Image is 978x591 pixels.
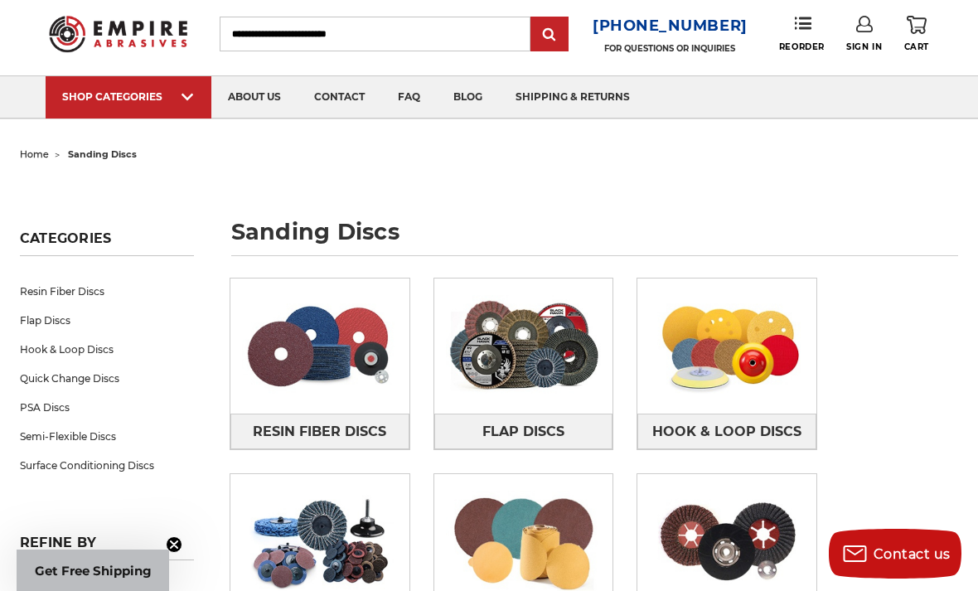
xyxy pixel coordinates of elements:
[20,230,194,256] h5: Categories
[846,41,882,52] span: Sign In
[20,422,194,451] a: Semi-Flexible Discs
[434,414,613,450] a: Flap Discs
[17,550,169,591] div: Get Free ShippingClose teaser
[381,76,437,119] a: faq
[904,41,929,52] span: Cart
[637,283,816,409] img: Hook & Loop Discs
[49,7,187,61] img: Empire Abrasives
[62,90,195,103] div: SHOP CATEGORIES
[68,148,137,160] span: sanding discs
[20,148,49,160] a: home
[20,364,194,393] a: Quick Change Discs
[434,283,613,409] img: Flap Discs
[874,546,951,562] span: Contact us
[779,41,825,52] span: Reorder
[35,563,152,579] span: Get Free Shipping
[166,536,182,553] button: Close teaser
[253,418,386,446] span: Resin Fiber Discs
[20,451,194,480] a: Surface Conditioning Discs
[20,335,194,364] a: Hook & Loop Discs
[593,14,748,38] a: [PHONE_NUMBER]
[211,76,298,119] a: about us
[230,283,409,409] img: Resin Fiber Discs
[231,220,958,256] h1: sanding discs
[437,76,499,119] a: blog
[482,418,564,446] span: Flap Discs
[20,277,194,306] a: Resin Fiber Discs
[637,414,816,450] a: Hook & Loop Discs
[652,418,801,446] span: Hook & Loop Discs
[20,306,194,335] a: Flap Discs
[230,414,409,450] a: Resin Fiber Discs
[829,529,961,579] button: Contact us
[779,16,825,51] a: Reorder
[499,76,646,119] a: shipping & returns
[20,535,194,560] h5: Refine by
[20,393,194,422] a: PSA Discs
[904,16,929,52] a: Cart
[593,43,748,54] p: FOR QUESTIONS OR INQUIRIES
[298,76,381,119] a: contact
[533,18,566,51] input: Submit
